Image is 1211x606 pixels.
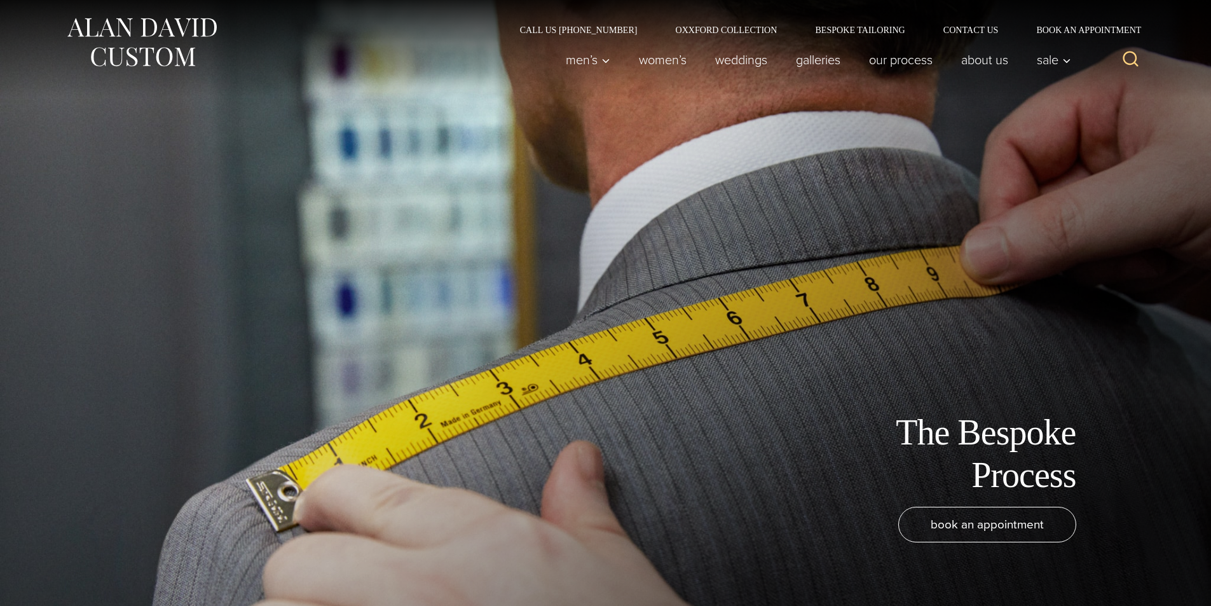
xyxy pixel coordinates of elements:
h1: The Bespoke Process [790,411,1076,497]
a: Our Process [854,47,947,72]
nav: Secondary Navigation [501,25,1146,34]
span: Men’s [566,53,610,66]
a: book an appointment [898,507,1076,542]
span: book an appointment [931,515,1044,534]
nav: Primary Navigation [551,47,1078,72]
a: Contact Us [924,25,1018,34]
a: About Us [947,47,1022,72]
button: View Search Form [1116,45,1146,75]
a: Call Us [PHONE_NUMBER] [501,25,657,34]
a: Book an Appointment [1017,25,1146,34]
img: Alan David Custom [65,14,218,71]
a: Women’s [624,47,701,72]
a: Oxxford Collection [656,25,796,34]
a: weddings [701,47,781,72]
span: Sale [1037,53,1071,66]
a: Galleries [781,47,854,72]
a: Bespoke Tailoring [796,25,924,34]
